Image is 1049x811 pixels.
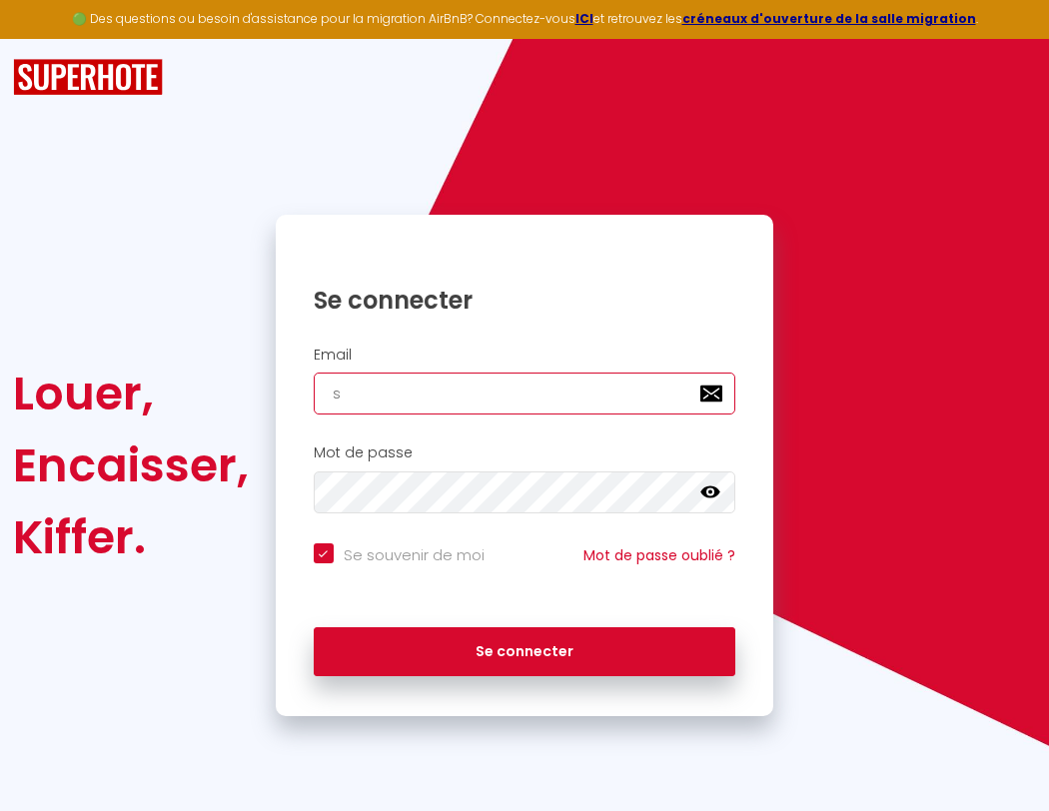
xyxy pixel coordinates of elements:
[13,429,249,501] div: Encaisser,
[13,358,249,429] div: Louer,
[314,285,736,316] h1: Se connecter
[682,10,976,27] a: créneaux d'ouverture de la salle migration
[16,8,76,68] button: Ouvrir le widget de chat LiveChat
[314,444,736,461] h2: Mot de passe
[583,545,735,565] a: Mot de passe oublié ?
[13,59,163,96] img: SuperHote logo
[13,501,249,573] div: Kiffer.
[314,373,736,414] input: Ton Email
[314,627,736,677] button: Se connecter
[314,347,736,364] h2: Email
[575,10,593,27] a: ICI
